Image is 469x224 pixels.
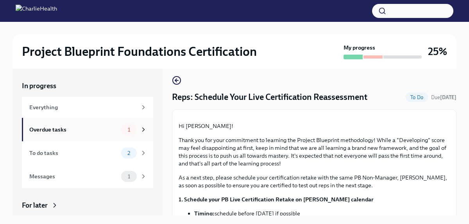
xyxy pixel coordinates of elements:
[123,127,135,133] span: 1
[16,5,57,17] img: CharlieHealth
[194,210,215,217] strong: Timing:
[22,81,153,91] a: In progress
[22,201,153,210] a: For later
[29,172,118,181] div: Messages
[22,141,153,165] a: To do tasks2
[179,122,450,130] p: Hi [PERSON_NAME]!
[22,201,48,210] div: For later
[29,149,118,157] div: To do tasks
[406,94,428,100] span: To Do
[431,94,456,101] span: September 28th, 2025 17:20
[179,196,374,203] strong: 1. Schedule your PB Live Certification Retake on [PERSON_NAME] calendar
[172,91,367,103] h4: Reps: Schedule Your Live Certification Reassessment
[22,165,153,188] a: Messages1
[428,44,447,59] h3: 25%
[123,150,135,156] span: 2
[29,125,118,134] div: Overdue tasks
[431,94,456,100] span: Due
[440,94,456,100] strong: [DATE]
[179,174,450,189] p: As a next step, please schedule your certification retake with the same PB Non-Manager, [PERSON_N...
[22,44,257,59] h2: Project Blueprint Foundations Certification
[29,103,137,112] div: Everything
[22,97,153,118] a: Everything
[194,210,450,217] li: schedule before [DATE] if possible
[179,136,450,167] p: Thank you for your commitment to learning the Project Blueprint methodology! While a "Developing"...
[22,118,153,141] a: Overdue tasks1
[344,44,375,52] strong: My progress
[123,174,135,180] span: 1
